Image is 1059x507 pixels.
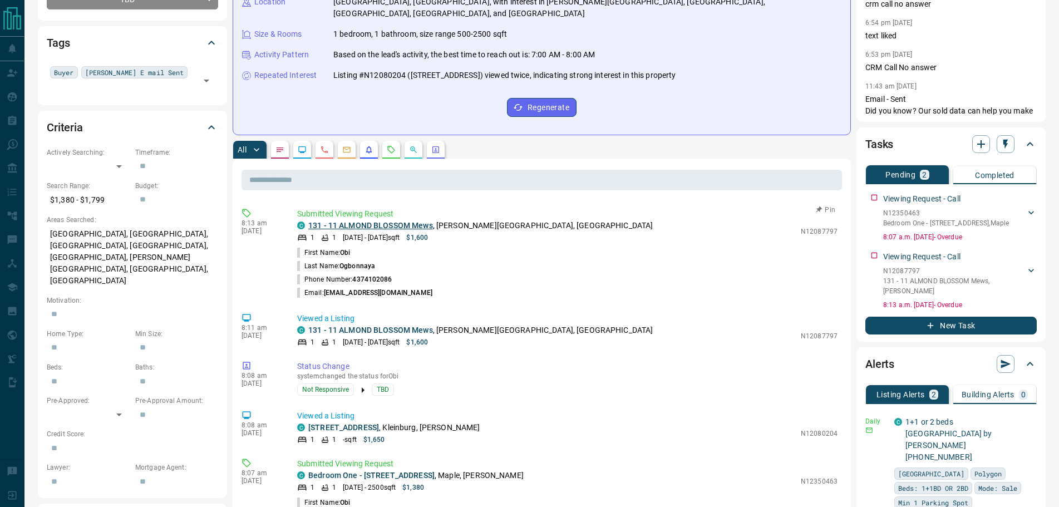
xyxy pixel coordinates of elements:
[340,249,350,257] span: Obi
[308,471,435,480] a: Bedroom One - [STREET_ADDRESS]
[883,276,1026,296] p: 131 - 11 ALMOND BLOSSOM Mews , [PERSON_NAME]
[865,135,893,153] h2: Tasks
[308,470,524,481] p: , Maple, [PERSON_NAME]
[242,380,280,387] p: [DATE]
[865,351,1037,377] div: Alerts
[974,468,1002,479] span: Polygon
[254,28,302,40] p: Size & Rooms
[962,391,1014,398] p: Building Alerts
[865,131,1037,157] div: Tasks
[409,145,418,154] svg: Opportunities
[297,288,432,298] p: Email:
[332,483,336,493] p: 1
[883,300,1037,310] p: 8:13 a.m. [DATE] - Overdue
[297,326,305,334] div: condos.ca
[340,499,350,506] span: Obi
[865,355,894,373] h2: Alerts
[883,266,1026,276] p: N12087797
[883,218,1009,228] p: Bedroom One - [STREET_ADDRESS] , Maple
[47,296,218,306] p: Motivation:
[47,215,218,225] p: Areas Searched:
[135,181,218,191] p: Budget:
[135,329,218,339] p: Min Size:
[199,73,214,88] button: Open
[898,468,964,479] span: [GEOGRAPHIC_DATA]
[308,423,379,432] a: [STREET_ADDRESS]
[865,82,917,90] p: 11:43 am [DATE]
[254,49,309,61] p: Activity Pattern
[47,462,130,472] p: Lawyer:
[242,324,280,332] p: 8:11 am
[406,337,428,347] p: $1,600
[339,262,375,270] span: Ogbonnaya
[883,232,1037,242] p: 8:07 a.m. [DATE] - Overdue
[894,418,902,426] div: condos.ca
[242,421,280,429] p: 8:08 am
[242,219,280,227] p: 8:13 am
[297,458,838,470] p: Submitted Viewing Request
[342,145,351,154] svg: Emails
[85,67,184,78] span: [PERSON_NAME] E mail Sent
[297,372,838,380] p: system changed the status for Obi
[275,145,284,154] svg: Notes
[297,248,351,258] p: First Name:
[402,483,424,493] p: $1,380
[320,145,329,154] svg: Calls
[898,483,968,494] span: Beds: 1+1BD OR 2BD
[54,67,74,78] span: Buyer
[254,70,317,81] p: Repeated Interest
[311,483,314,493] p: 1
[801,429,838,439] p: N12080204
[311,337,314,347] p: 1
[865,62,1037,73] p: CRM Call No answer
[332,435,336,445] p: 1
[876,391,925,398] p: Listing Alerts
[308,221,433,230] a: 131 - 11 ALMOND BLOSSOM Mews
[932,391,936,398] p: 2
[352,275,392,283] span: 4374102086
[865,19,913,27] p: 6:54 pm [DATE]
[242,372,280,380] p: 8:08 am
[865,416,888,426] p: Daily
[883,208,1009,218] p: N12350463
[297,313,838,324] p: Viewed a Listing
[47,181,130,191] p: Search Range:
[343,337,400,347] p: [DATE] - [DATE] sqft
[135,396,218,406] p: Pre-Approval Amount:
[242,477,280,485] p: [DATE]
[883,206,1037,230] div: N12350463Bedroom One - [STREET_ADDRESS],Maple
[801,331,838,341] p: N12087797
[297,361,838,372] p: Status Change
[311,233,314,243] p: 1
[343,483,396,493] p: [DATE] - 2500 sqft
[308,326,433,334] a: 131 - 11 ALMOND BLOSSOM Mews
[324,289,432,297] span: [EMAIL_ADDRESS][DOMAIN_NAME]
[332,233,336,243] p: 1
[297,410,838,422] p: Viewed a Listing
[377,384,389,395] span: TBD
[308,422,480,434] p: , Kleinburg, [PERSON_NAME]
[365,145,373,154] svg: Listing Alerts
[297,221,305,229] div: condos.ca
[135,462,218,472] p: Mortgage Agent:
[47,225,218,290] p: [GEOGRAPHIC_DATA], [GEOGRAPHIC_DATA], [GEOGRAPHIC_DATA], [GEOGRAPHIC_DATA], [GEOGRAPHIC_DATA], [P...
[47,429,218,439] p: Credit Score:
[47,191,130,209] p: $1,380 - $1,799
[885,171,915,179] p: Pending
[865,426,873,434] svg: Email
[883,251,961,263] p: Viewing Request - Call
[883,264,1037,298] div: N12087797131 - 11 ALMOND BLOSSOM Mews,[PERSON_NAME]
[308,324,653,336] p: , [PERSON_NAME][GEOGRAPHIC_DATA], [GEOGRAPHIC_DATA]
[922,171,927,179] p: 2
[297,261,375,271] p: Last Name:
[47,147,130,157] p: Actively Searching:
[333,49,595,61] p: Based on the lead's activity, the best time to reach out is: 7:00 AM - 8:00 AM
[1021,391,1026,398] p: 0
[47,329,130,339] p: Home Type:
[47,114,218,141] div: Criteria
[801,476,838,486] p: N12350463
[135,362,218,372] p: Baths:
[297,471,305,479] div: condos.ca
[47,34,70,52] h2: Tags
[333,70,676,81] p: Listing #N12080204 ([STREET_ADDRESS]) viewed twice, indicating strong interest in this property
